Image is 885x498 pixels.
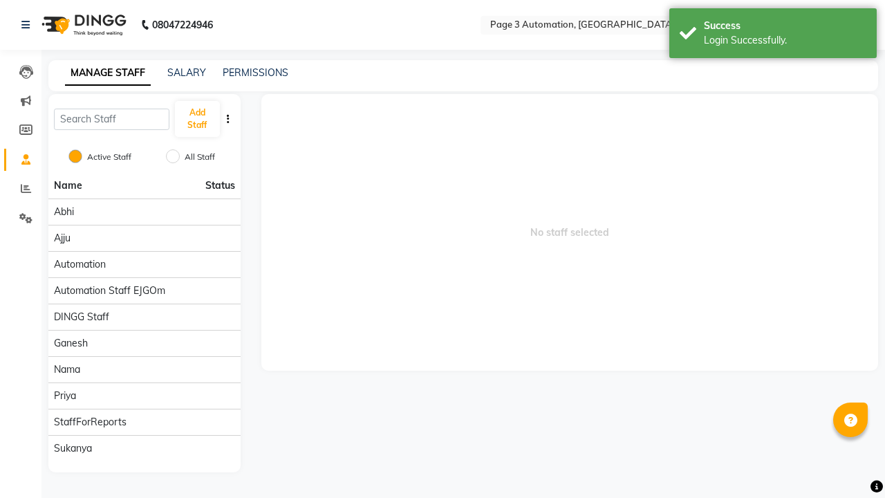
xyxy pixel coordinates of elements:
[65,61,151,86] a: MANAGE STAFF
[54,310,109,324] span: DINGG Staff
[54,284,165,298] span: Automation Staff eJGOm
[152,6,213,44] b: 08047224946
[54,415,127,430] span: StaffForReports
[54,441,92,456] span: Sukanya
[54,231,71,246] span: Ajju
[54,389,76,403] span: Priya
[223,66,288,79] a: PERMISSIONS
[175,101,220,137] button: Add Staff
[54,205,74,219] span: Abhi
[54,336,88,351] span: Ganesh
[35,6,130,44] img: logo
[54,257,106,272] span: Automation
[704,19,866,33] div: Success
[167,66,206,79] a: SALARY
[205,178,235,193] span: Status
[704,33,866,48] div: Login Successfully.
[87,151,131,163] label: Active Staff
[54,109,169,130] input: Search Staff
[54,362,80,377] span: Nama
[185,151,215,163] label: All Staff
[54,179,82,192] span: Name
[261,94,879,371] span: No staff selected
